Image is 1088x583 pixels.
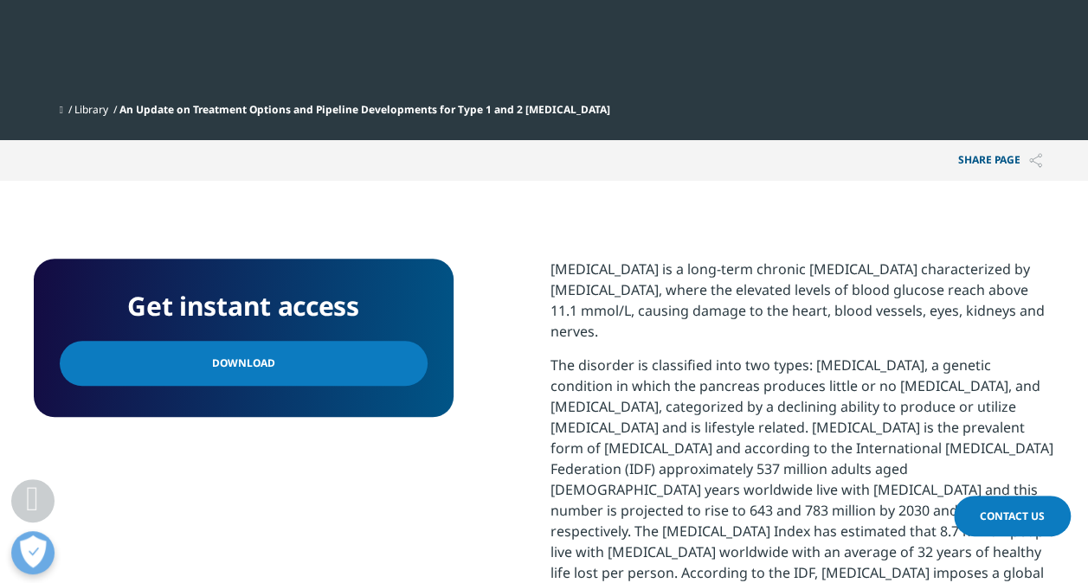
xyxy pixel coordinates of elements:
[980,509,1045,523] span: Contact Us
[550,259,1055,355] p: [MEDICAL_DATA] is a long-term chronic [MEDICAL_DATA] characterized by [MEDICAL_DATA], where the e...
[954,496,1071,536] a: Contact Us
[60,341,428,386] a: Download
[11,531,55,574] button: Open Preferences
[945,140,1055,181] p: Share PAGE
[212,354,275,373] span: Download
[945,140,1055,181] button: Share PAGEShare PAGE
[74,102,108,117] a: Library
[60,285,428,328] h4: Get instant access
[119,102,610,117] span: An Update on Treatment Options and Pipeline Developments for Type 1 and 2 [MEDICAL_DATA]
[1029,153,1042,168] img: Share PAGE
